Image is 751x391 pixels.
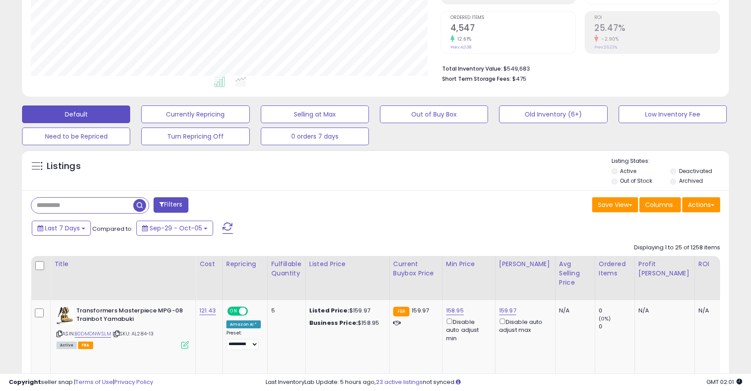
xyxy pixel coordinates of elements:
span: $475 [512,75,526,83]
p: Listing States: [612,157,729,165]
div: Last InventoryLab Update: 5 hours ago, not synced. [266,378,742,387]
b: Short Term Storage Fees: [442,75,511,83]
button: Sep-29 - Oct-05 [136,221,213,236]
h2: 25.47% [594,23,720,35]
b: Transformers Masterpiece MPG-08 Trainbot Yamabuki [76,307,184,325]
button: Currently Repricing [141,105,249,123]
div: Avg Selling Price [559,259,591,287]
label: Archived [679,177,703,184]
button: Need to be Repriced [22,128,130,145]
span: Columns [645,200,673,209]
button: Old Inventory (6+) [499,105,607,123]
small: (0%) [599,315,611,322]
div: Title [54,259,192,269]
small: 12.61% [454,36,472,42]
button: 0 orders 7 days [261,128,369,145]
button: Filters [154,197,188,213]
strong: Copyright [9,378,41,386]
span: 2025-10-13 02:01 GMT [706,378,742,386]
button: Columns [639,197,681,212]
span: Sep-29 - Oct-05 [150,224,202,233]
h5: Listings [47,160,81,173]
a: 23 active listings [376,378,423,386]
div: Listed Price [309,259,386,269]
a: 159.97 [499,306,516,315]
span: 159.97 [412,306,429,315]
label: Active [620,167,636,175]
small: Prev: 26.23% [594,45,617,50]
div: N/A [559,307,588,315]
b: Business Price: [309,319,358,327]
div: Disable auto adjust min [446,317,488,342]
span: All listings currently available for purchase on Amazon [56,342,77,349]
div: Preset: [226,330,261,350]
button: Selling at Max [261,105,369,123]
b: Listed Price: [309,306,349,315]
span: Last 7 Days [45,224,80,233]
div: Displaying 1 to 25 of 1258 items [634,244,720,252]
span: OFF [247,308,261,315]
span: | SKU: AL284-13 [113,330,154,337]
div: ROI [698,259,731,269]
span: FBA [78,342,93,349]
small: -2.90% [598,36,619,42]
div: Repricing [226,259,264,269]
div: Ordered Items [599,259,631,278]
div: ASIN: [56,307,189,348]
img: 41eJ4ZvZ6dL._SL40_.jpg [56,307,74,324]
div: Profit [PERSON_NAME] [638,259,691,278]
div: $158.95 [309,319,383,327]
b: Total Inventory Value: [442,65,502,72]
button: Low Inventory Fee [619,105,727,123]
a: 158.95 [446,306,464,315]
div: N/A [638,307,688,315]
span: Ordered Items [451,15,576,20]
div: Min Price [446,259,492,269]
div: 0 [599,307,635,315]
div: 5 [271,307,299,315]
a: 121.43 [199,306,216,315]
span: ROI [594,15,720,20]
h2: 4,547 [451,23,576,35]
a: B0DMDNWSLM [75,330,111,338]
span: Compared to: [92,225,133,233]
label: Deactivated [679,167,712,175]
div: Cost [199,259,219,269]
div: 0 [599,323,635,331]
div: Amazon AI * [226,320,261,328]
button: Last 7 Days [32,221,91,236]
button: Default [22,105,130,123]
button: Out of Buy Box [380,105,488,123]
label: Out of Stock [620,177,652,184]
div: Disable auto adjust max [499,317,548,334]
li: $549,683 [442,63,713,73]
span: ON [228,308,239,315]
div: N/A [698,307,728,315]
button: Turn Repricing Off [141,128,249,145]
a: Privacy Policy [114,378,153,386]
div: Current Buybox Price [393,259,439,278]
button: Actions [682,197,720,212]
button: Save View [592,197,638,212]
div: seller snap | | [9,378,153,387]
small: FBA [393,307,409,316]
div: $159.97 [309,307,383,315]
div: Fulfillable Quantity [271,259,302,278]
small: Prev: 4,038 [451,45,471,50]
div: [PERSON_NAME] [499,259,552,269]
a: Terms of Use [75,378,113,386]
